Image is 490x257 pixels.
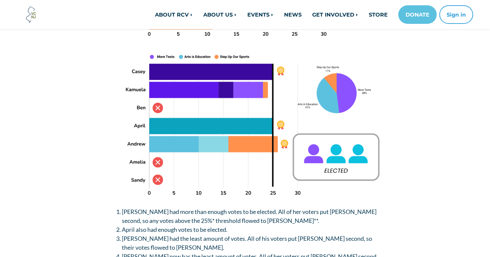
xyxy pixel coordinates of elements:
[22,6,40,24] img: Voter Choice NJ
[198,8,242,21] a: ABOUT US
[122,235,372,251] span: [PERSON_NAME] had the least amount of votes. All of his voters put [PERSON_NAME] second, so their...
[122,208,376,224] span: [PERSON_NAME] had more than enough votes to be elected. All of her voters put [PERSON_NAME] secon...
[103,5,473,24] nav: Main navigation
[279,8,307,21] a: NEWS
[242,8,279,21] a: EVENTS
[439,5,473,24] button: Sign in or sign up
[398,5,437,24] a: DONATE
[122,226,227,233] span: April also had enough votes to be elected.
[307,8,364,21] a: GET INVOLVED
[150,8,198,21] a: ABOUT RCV
[364,8,393,21] a: STORE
